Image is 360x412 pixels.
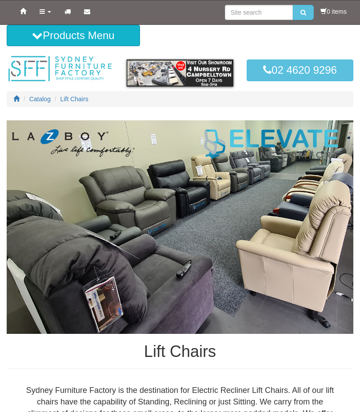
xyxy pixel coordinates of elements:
[7,120,353,334] img: Lift Chairs
[7,55,113,83] img: Sydney Furniture Factory
[247,59,353,81] a: 02 4620 9296
[320,7,347,16] li: 0 items
[7,25,140,46] button: Products Menu
[225,5,293,20] input: Site search
[127,59,233,86] img: showroom.gif
[60,95,88,103] a: Lift Chairs
[29,95,51,103] a: Catalog
[7,343,353,360] h1: Lift Chairs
